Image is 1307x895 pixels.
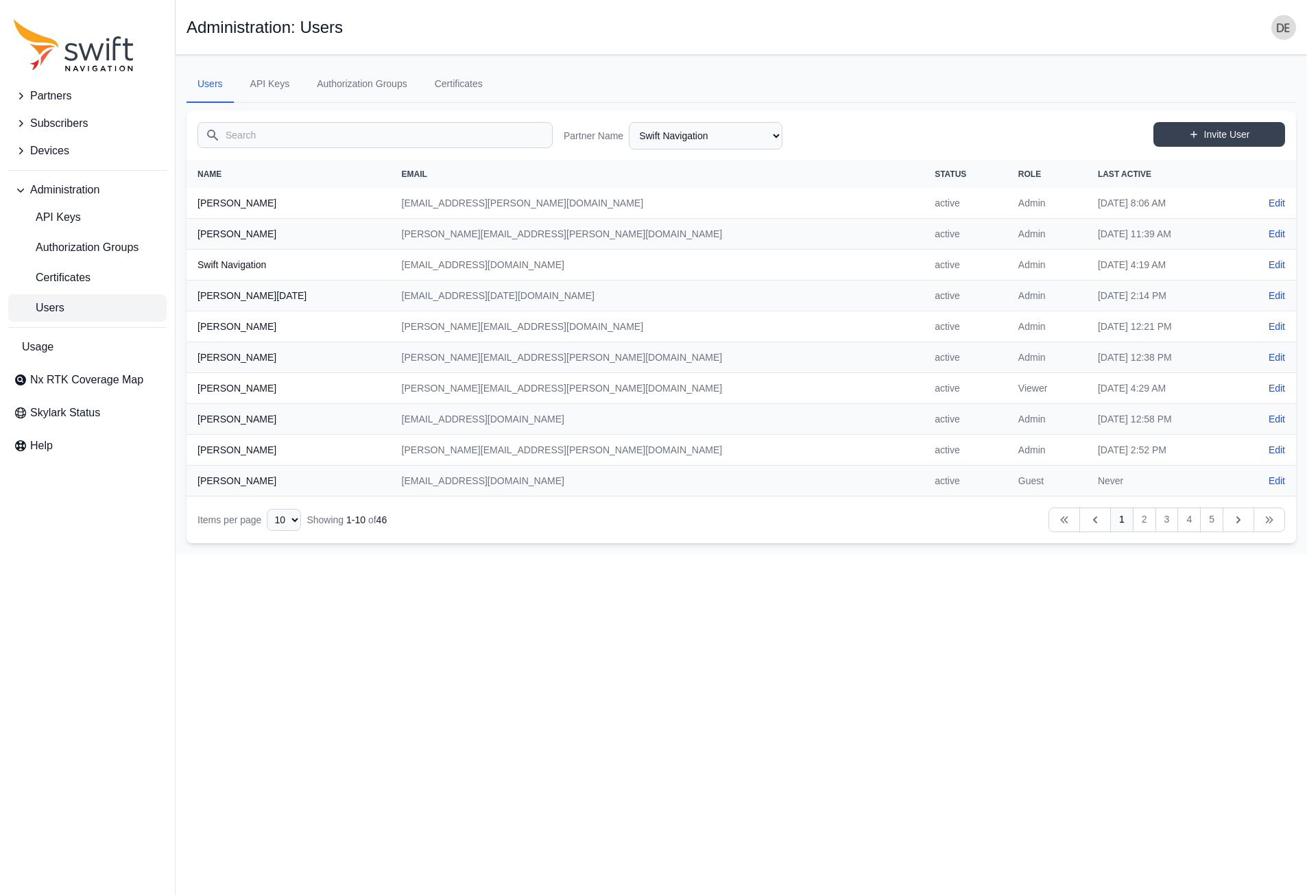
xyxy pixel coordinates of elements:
[1177,508,1201,532] a: 4
[1269,196,1285,210] a: Edit
[8,294,167,322] a: Users
[8,204,167,231] a: API Keys
[30,88,71,104] span: Partners
[1007,373,1087,404] td: Viewer
[924,435,1007,466] td: active
[187,219,391,250] th: [PERSON_NAME]
[1269,443,1285,457] a: Edit
[924,311,1007,342] td: active
[924,466,1007,497] td: active
[187,19,343,36] h1: Administration: Users
[14,270,91,286] span: Certificates
[1087,404,1236,435] td: [DATE] 12:58 PM
[30,372,143,388] span: Nx RTK Coverage Map
[564,129,623,143] label: Partner Name
[8,110,167,137] button: Subscribers
[307,513,387,527] div: Showing of
[8,333,167,361] a: Usage
[187,250,391,281] th: Swift Navigation
[1007,281,1087,311] td: Admin
[391,466,924,497] td: [EMAIL_ADDRESS][DOMAIN_NAME]
[924,342,1007,373] td: active
[1110,508,1134,532] a: 1
[391,281,924,311] td: [EMAIL_ADDRESS][DATE][DOMAIN_NAME]
[187,404,391,435] th: [PERSON_NAME]
[924,188,1007,219] td: active
[30,405,100,421] span: Skylark Status
[924,404,1007,435] td: active
[391,160,924,188] th: Email
[1269,350,1285,364] a: Edit
[187,311,391,342] th: [PERSON_NAME]
[187,497,1296,543] nav: Table navigation
[1269,412,1285,426] a: Edit
[391,188,924,219] td: [EMAIL_ADDRESS][PERSON_NAME][DOMAIN_NAME]
[8,432,167,460] a: Help
[30,182,99,198] span: Administration
[1133,508,1156,532] a: 2
[1087,435,1236,466] td: [DATE] 2:52 PM
[8,366,167,394] a: Nx RTK Coverage Map
[1007,219,1087,250] td: Admin
[1155,508,1179,532] a: 3
[30,438,53,454] span: Help
[306,66,418,103] a: Authorization Groups
[1087,311,1236,342] td: [DATE] 12:21 PM
[8,264,167,291] a: Certificates
[1153,122,1285,147] a: Invite User
[14,239,139,256] span: Authorization Groups
[376,514,387,525] span: 46
[187,66,234,103] a: Users
[187,188,391,219] th: [PERSON_NAME]
[924,160,1007,188] th: Status
[187,435,391,466] th: [PERSON_NAME]
[1087,466,1236,497] td: Never
[1087,250,1236,281] td: [DATE] 4:19 AM
[391,435,924,466] td: [PERSON_NAME][EMAIL_ADDRESS][PERSON_NAME][DOMAIN_NAME]
[239,66,301,103] a: API Keys
[1007,160,1087,188] th: Role
[197,514,261,525] span: Items per page
[1007,466,1087,497] td: Guest
[30,143,69,159] span: Devices
[1269,320,1285,333] a: Edit
[1007,404,1087,435] td: Admin
[1271,15,1296,40] img: user photo
[1007,311,1087,342] td: Admin
[1087,342,1236,373] td: [DATE] 12:38 PM
[346,514,365,525] span: 1 - 10
[924,281,1007,311] td: active
[30,115,88,132] span: Subscribers
[197,122,553,148] input: Search
[14,300,64,316] span: Users
[629,122,782,150] select: Partner Name
[267,509,301,531] select: Display Limit
[1269,258,1285,272] a: Edit
[1269,381,1285,395] a: Edit
[924,373,1007,404] td: active
[8,399,167,427] a: Skylark Status
[22,339,53,355] span: Usage
[391,404,924,435] td: [EMAIL_ADDRESS][DOMAIN_NAME]
[424,66,494,103] a: Certificates
[1087,373,1236,404] td: [DATE] 4:29 AM
[1087,188,1236,219] td: [DATE] 8:06 AM
[187,342,391,373] th: [PERSON_NAME]
[924,250,1007,281] td: active
[187,466,391,497] th: [PERSON_NAME]
[8,137,167,165] button: Devices
[391,250,924,281] td: [EMAIL_ADDRESS][DOMAIN_NAME]
[8,82,167,110] button: Partners
[391,342,924,373] td: [PERSON_NAME][EMAIL_ADDRESS][PERSON_NAME][DOMAIN_NAME]
[1269,474,1285,488] a: Edit
[1087,219,1236,250] td: [DATE] 11:39 AM
[391,373,924,404] td: [PERSON_NAME][EMAIL_ADDRESS][PERSON_NAME][DOMAIN_NAME]
[924,219,1007,250] td: active
[1200,508,1223,532] a: 5
[1007,342,1087,373] td: Admin
[187,160,391,188] th: Name
[1269,289,1285,302] a: Edit
[1007,435,1087,466] td: Admin
[1269,227,1285,241] a: Edit
[1087,160,1236,188] th: Last Active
